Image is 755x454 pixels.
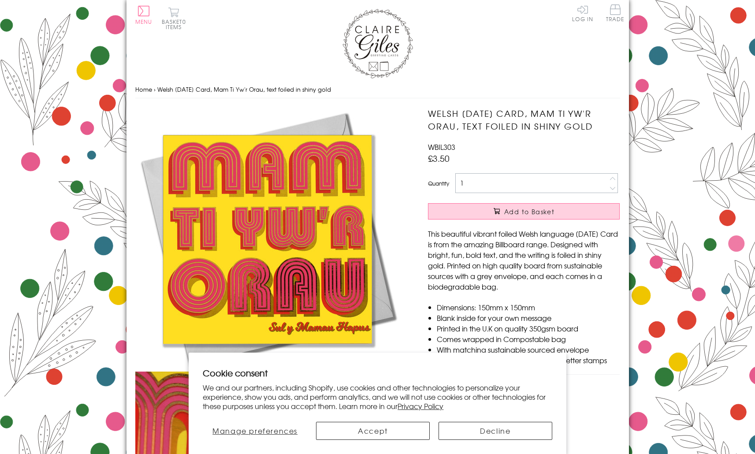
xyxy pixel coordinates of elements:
a: Home [135,85,152,93]
p: We and our partners, including Shopify, use cookies and other technologies to personalize your ex... [203,383,552,410]
p: This beautiful vibrant foiled Welsh language [DATE] Card is from the amazing Billboard range. Des... [428,228,620,292]
img: Claire Giles Greetings Cards [342,9,413,78]
span: £3.50 [428,152,450,164]
h2: Cookie consent [203,367,552,379]
label: Quantity [428,179,449,187]
button: Basket0 items [162,7,186,30]
span: Welsh [DATE] Card, Mam Ti Yw'r Orau, text foiled in shiny gold [157,85,331,93]
span: › [154,85,156,93]
a: Privacy Policy [398,401,443,411]
button: Manage preferences [203,422,307,440]
li: Blank inside for your own message [437,313,620,323]
h1: Welsh [DATE] Card, Mam Ti Yw'r Orau, text foiled in shiny gold [428,107,620,133]
button: Accept [316,422,430,440]
button: Add to Basket [428,203,620,220]
span: Menu [135,18,152,26]
li: Printed in the U.K on quality 350gsm board [437,323,620,334]
button: Decline [439,422,552,440]
span: Manage preferences [212,425,298,436]
span: 0 items [166,18,186,31]
span: Add to Basket [504,207,554,216]
button: Menu [135,6,152,24]
a: Log In [572,4,593,22]
li: With matching sustainable sourced envelope [437,344,620,355]
li: Comes wrapped in Compostable bag [437,334,620,344]
span: WBIL303 [428,141,455,152]
nav: breadcrumbs [135,81,620,99]
a: Trade [606,4,625,23]
span: Trade [606,4,625,22]
li: Dimensions: 150mm x 150mm [437,302,620,313]
img: Welsh Mother's Day Card, Mam Ti Yw'r Orau, text foiled in shiny gold [135,107,400,372]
